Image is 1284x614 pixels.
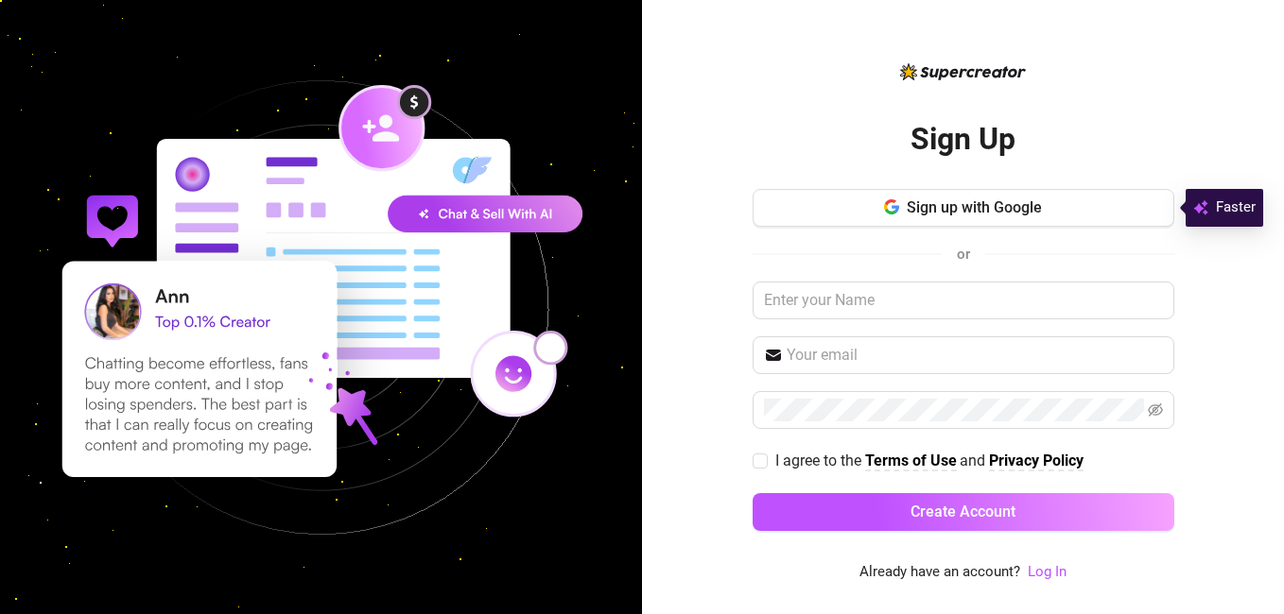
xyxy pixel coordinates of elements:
[911,503,1015,520] span: Create Account
[989,452,1084,469] strong: Privacy Policy
[911,120,1015,159] h2: Sign Up
[1193,196,1208,219] img: svg%3e
[859,561,1020,584] span: Already have an account?
[787,344,1163,367] input: Your email
[753,189,1174,227] button: Sign up with Google
[960,452,989,469] span: and
[907,198,1042,216] span: Sign up with Google
[957,246,970,263] span: or
[1028,561,1067,584] a: Log In
[865,452,957,471] a: Terms of Use
[775,452,865,469] span: I agree to the
[1216,196,1256,219] span: Faster
[865,452,957,469] strong: Terms of Use
[1028,563,1067,580] a: Log In
[1148,402,1163,418] span: eye-invisible
[753,493,1174,531] button: Create Account
[753,281,1174,319] input: Enter your Name
[989,452,1084,471] a: Privacy Policy
[900,63,1026,80] img: logo-BBDzfeDw.svg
